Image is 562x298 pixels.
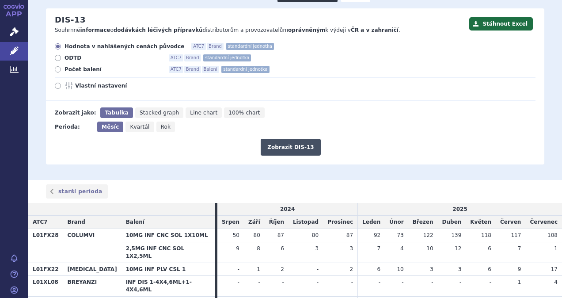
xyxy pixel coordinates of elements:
span: - [317,266,319,272]
td: 2025 [358,203,562,216]
th: 2,5MG INF CNC SOL 1X2,5ML [122,242,215,263]
span: 3 [458,266,462,272]
span: 6 [488,245,491,252]
span: standardní jednotka [203,54,251,61]
strong: dodávkách léčivých přípravků [114,27,203,33]
span: 87 [346,232,353,238]
span: - [379,279,380,285]
td: Červen [496,216,525,229]
td: Listopad [289,216,323,229]
span: ATC7 [169,66,183,73]
span: Rok [161,124,171,130]
span: 4 [554,279,558,285]
span: 117 [511,232,521,238]
span: 8 [257,245,260,252]
span: - [431,279,433,285]
th: BREYANZI [63,276,122,297]
span: 1 [257,266,260,272]
span: 118 [481,232,491,238]
span: Line chart [190,110,217,116]
span: 1 [518,279,521,285]
span: 73 [397,232,403,238]
span: - [282,279,284,285]
th: [MEDICAL_DATA] [63,263,122,276]
span: 9 [518,266,521,272]
th: 10MG INF CNC SOL 1X10ML [122,229,215,242]
span: Brand [184,66,201,73]
button: Stáhnout Excel [469,17,533,31]
span: 80 [254,232,260,238]
span: - [238,266,239,272]
span: Balení [202,66,219,73]
span: - [402,279,403,285]
span: 2 [350,266,353,272]
span: Brand [184,54,201,61]
span: 92 [374,232,380,238]
h2: DIS-13 [55,15,86,25]
span: ATC7 [169,54,183,61]
span: 6 [488,266,491,272]
td: Září [244,216,265,229]
a: starší perioda [46,184,108,199]
span: 7 [377,245,381,252]
span: 9 [236,245,239,252]
span: ODTD [65,54,162,61]
span: Stacked graph [140,110,179,116]
th: L01FX22 [28,263,63,276]
th: L01FX28 [28,229,63,263]
span: Tabulka [105,110,128,116]
span: 4 [400,245,404,252]
span: 87 [277,232,284,238]
span: 17 [551,266,558,272]
span: 3 [315,245,319,252]
span: Měsíc [102,124,119,130]
span: Počet balení [65,66,162,73]
span: ATC7 [191,43,206,50]
span: - [351,279,353,285]
span: 3 [430,266,433,272]
th: L01XL08 [28,276,63,297]
span: - [317,279,319,285]
span: standardní jednotka [226,43,274,50]
button: Zobrazit DIS-13 [261,139,320,156]
td: Prosinec [323,216,358,229]
span: Brand [207,43,224,50]
span: - [258,279,260,285]
span: Vlastní nastavení [75,82,172,89]
span: 10 [426,245,433,252]
span: - [238,279,239,285]
strong: informace [80,27,110,33]
span: 80 [312,232,319,238]
span: Kvartál [130,124,149,130]
td: Červenec [525,216,562,229]
th: 10MG INF PLV CSL 1 [122,263,215,276]
span: standardní jednotka [221,66,269,73]
span: 6 [281,245,284,252]
span: 2 [281,266,284,272]
div: Zobrazit jako: [55,107,96,118]
td: Únor [385,216,408,229]
th: INF DIS 1-4X4,6ML+1-4X4,6ML [122,276,215,297]
span: 12 [455,245,461,252]
td: Duben [438,216,466,229]
span: 108 [547,232,558,238]
span: 122 [423,232,433,238]
span: ATC7 [33,219,48,225]
span: 1 [554,245,558,252]
td: Leden [358,216,385,229]
span: - [490,279,491,285]
td: 2024 [217,203,358,216]
td: Srpen [217,216,244,229]
td: Březen [408,216,438,229]
div: Perioda: [55,122,93,132]
p: Souhrnné o distributorům a provozovatelům k výdeji v . [55,27,465,34]
span: 139 [451,232,461,238]
span: - [459,279,461,285]
td: Květen [466,216,496,229]
th: COLUMVI [63,229,122,263]
span: Hodnota v nahlášených cenách původce [65,43,184,50]
span: 3 [350,245,353,252]
strong: oprávněným [288,27,325,33]
td: Říjen [265,216,289,229]
span: 7 [518,245,521,252]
